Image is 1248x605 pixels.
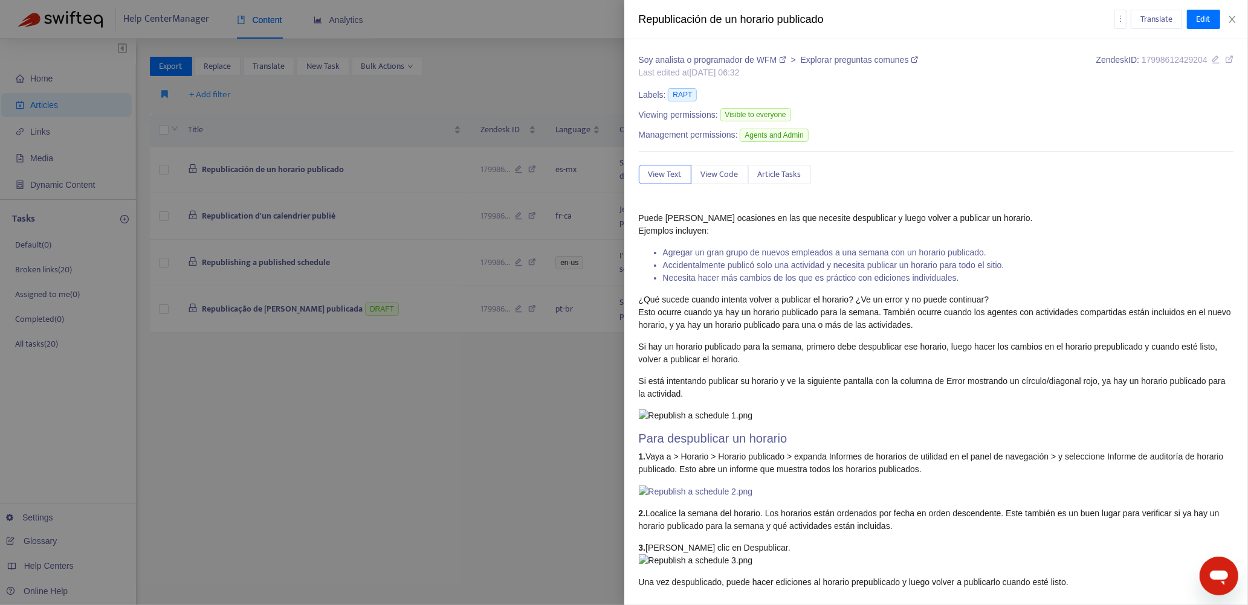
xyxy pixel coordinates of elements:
[639,54,919,66] div: >
[639,89,666,101] span: Labels:
[740,129,808,142] span: Agents and Admin
[639,55,789,65] a: Soy analista o programador de WFM
[1116,14,1125,23] span: more
[663,259,1234,272] li: Accidentalmente publicó solo una actividad y necesita publicar un horario para todo el sitio.
[639,129,738,141] span: Management permissions:
[1096,54,1233,79] div: Zendesk ID:
[639,543,646,552] strong: 3.
[639,452,1224,474] span: Vaya a > Horario > Horario publicado > expanda Informes de horarios de utilidad en el panel de na...
[639,554,753,567] img: Republish a schedule 3.png
[639,66,919,79] div: Last edited at [DATE] 06:32
[720,108,791,121] span: Visible to everyone
[668,88,697,101] span: RAPT
[648,168,682,181] span: View Text
[639,342,1218,364] span: Si hay un horario publicado para la semana, primero debe despublicar ese horario, luego hacer los...
[691,165,748,184] button: View Code
[639,543,791,565] span: [PERSON_NAME] clic en Despublicar.
[639,508,1220,531] span: Localice la semana del horario. Los horarios están ordenados por fecha en orden descendente. Este...
[1142,55,1208,65] span: 17998612429204
[1114,10,1127,29] button: more
[639,508,646,518] span: 2.
[801,55,919,65] a: Explorar preguntas comunes
[1200,557,1238,595] iframe: Button to launch messaging window
[1131,10,1182,29] button: Translate
[1197,13,1211,26] span: Edit
[663,272,1234,284] li: Necesita hacer más cambios de los que es práctico con ediciones individuales.
[663,246,1234,259] li: Agregar un gran grupo de nuevos empleados a una semana con un horario publicado.
[1187,10,1220,29] button: Edit
[1224,14,1241,25] button: Close
[639,485,753,498] img: Republish a schedule 2.png
[639,409,753,422] img: Republish a schedule 1.png
[639,295,1231,330] span: ¿Qué sucede cuando intenta volver a publicar el horario? ¿Ve un error y no puede continuar? Esto ...
[639,11,1114,28] div: Republicación de un horario publicado
[701,168,739,181] span: View Code
[639,376,1226,399] span: Si está intentando publicar su horario y ve la siguiente pantalla con la columna de Error mostran...
[639,577,1069,587] span: Una vez despublicado, puede hacer ediciones al horario prepublicado y luego volver a publicarlo c...
[1227,14,1237,24] span: close
[639,431,1234,446] h2: Para despublicar un horario
[639,109,718,121] span: Viewing permissions:
[639,213,1033,235] span: Puede [PERSON_NAME] ocasiones en las que necesite despublicar y luego volver a publicar un horari...
[639,165,691,184] button: View Text
[1140,13,1172,26] span: Translate
[639,452,646,461] strong: 1.
[758,168,801,181] span: Article Tasks
[748,165,811,184] button: Article Tasks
